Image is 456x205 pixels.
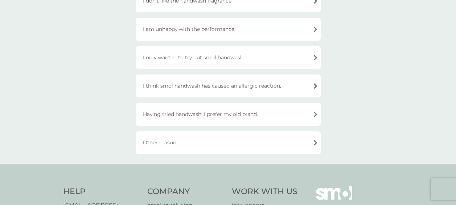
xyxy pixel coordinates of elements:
[136,103,321,126] div: Having tried handwash, I prefer my old brand.
[136,75,321,97] div: I think smol handwash has caused an allergic reaction.
[136,46,321,69] div: I only wanted to try out smol handwash.
[63,186,140,197] h4: Help
[136,18,321,41] div: I am unhappy with the performance.
[232,186,297,197] h4: Work With Us
[136,131,321,154] div: Other reason.
[147,186,225,197] h4: Company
